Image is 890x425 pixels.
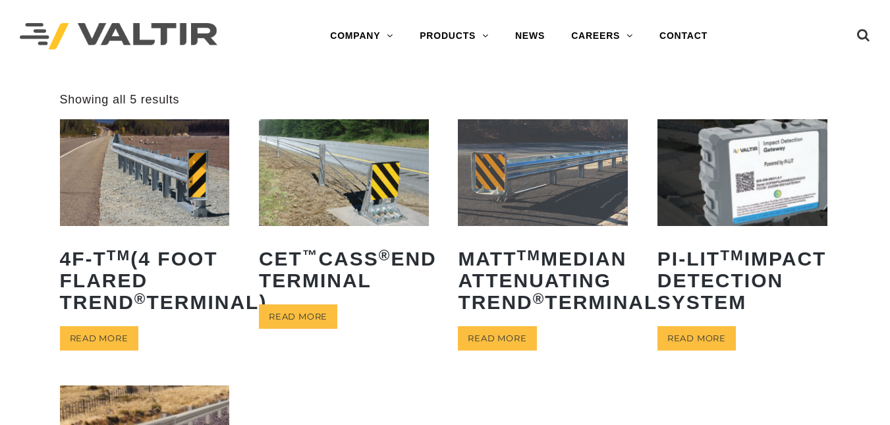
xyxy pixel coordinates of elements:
[502,23,558,49] a: NEWS
[458,326,536,351] a: Read more about “MATTTM Median Attenuating TREND® Terminal”
[379,247,391,264] sup: ®
[458,119,628,322] a: MATTTMMedian Attenuating TREND®Terminal
[657,119,827,322] a: PI-LITTMImpact Detection System
[317,23,406,49] a: COMPANY
[259,304,337,329] a: Read more about “CET™ CASS® End Terminal”
[60,238,230,323] h2: 4F-T (4 Foot Flared TREND Terminal)
[406,23,502,49] a: PRODUCTS
[533,291,545,307] sup: ®
[107,247,131,264] sup: TM
[458,238,628,323] h2: MATT Median Attenuating TREND Terminal
[646,23,721,49] a: CONTACT
[60,119,230,322] a: 4F-TTM(4 Foot Flared TREND®Terminal)
[302,247,319,264] sup: ™
[558,23,646,49] a: CAREERS
[259,119,429,300] a: CET™CASS®End Terminal
[720,247,744,264] sup: TM
[20,23,217,50] img: Valtir
[259,238,429,301] h2: CET CASS End Terminal
[657,326,736,351] a: Read more about “PI-LITTM Impact Detection System”
[657,238,827,323] h2: PI-LIT Impact Detection System
[134,291,147,307] sup: ®
[516,247,541,264] sup: TM
[60,326,138,351] a: Read more about “4F-TTM (4 Foot Flared TREND® Terminal)”
[60,92,180,107] p: Showing all 5 results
